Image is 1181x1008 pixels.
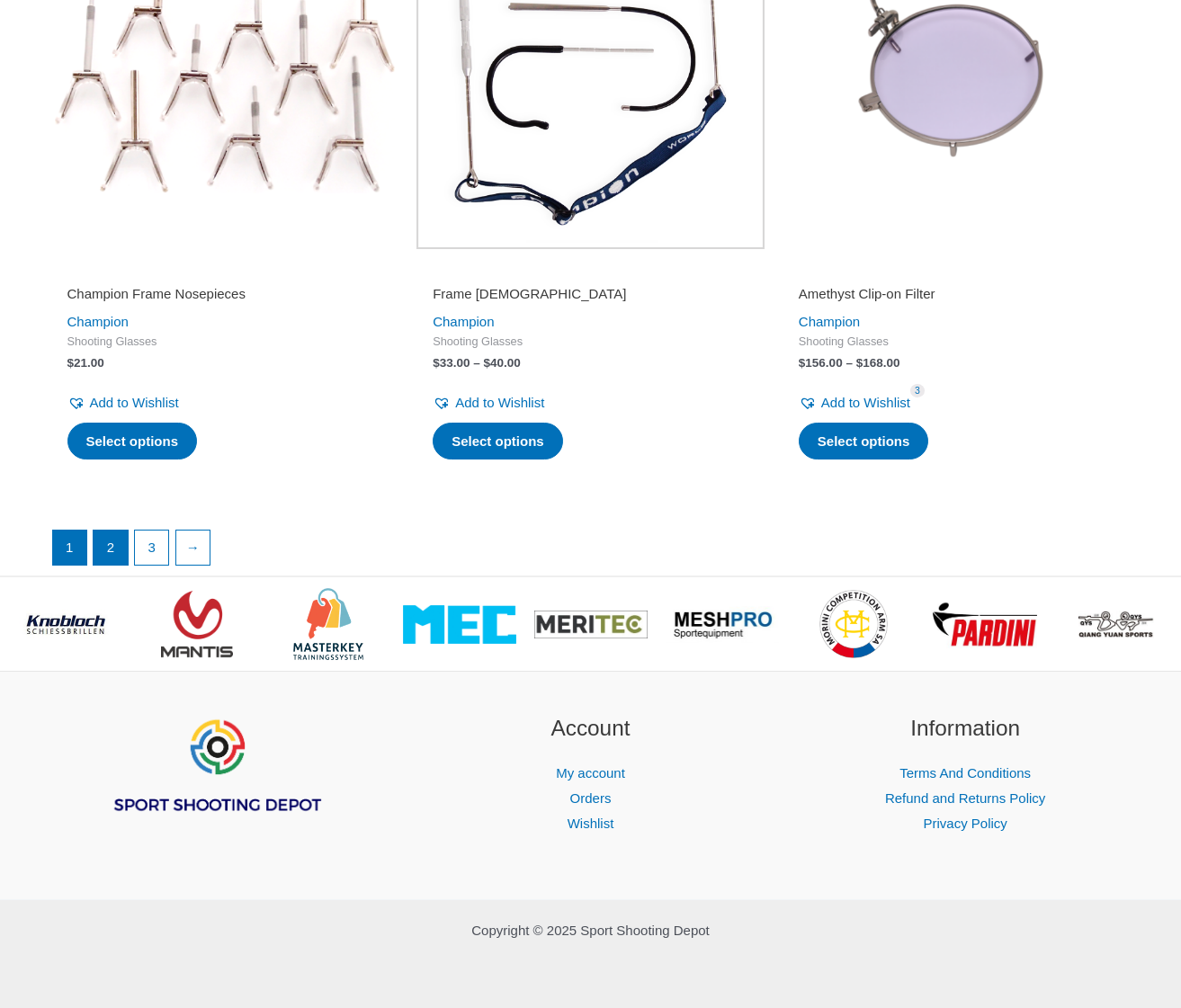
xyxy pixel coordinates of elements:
span: $ [799,356,806,370]
span: Shooting Glasses [433,335,748,350]
a: Privacy Policy [923,816,1007,831]
span: $ [433,356,440,370]
a: Add to Wishlist [433,390,544,415]
a: My account [556,765,625,781]
bdi: 40.00 [484,356,521,370]
span: $ [484,356,491,370]
bdi: 33.00 [433,356,470,370]
span: Add to Wishlist [90,395,179,410]
a: → [176,531,210,565]
h2: Frame [DEMOGRAPHIC_DATA] [433,285,748,303]
span: Add to Wishlist [455,395,544,410]
nav: Information [801,761,1131,836]
a: Page 3 [135,531,169,565]
a: Select options for “Frame Temples” [433,423,563,460]
iframe: Customer reviews powered by Trustpilot [433,260,748,281]
p: Copyright © 2025 Sport Shooting Depot [51,918,1131,943]
span: Shooting Glasses [67,335,383,350]
span: – [473,356,480,370]
a: Terms And Conditions [899,765,1031,781]
a: Page 2 [94,531,128,565]
a: Add to Wishlist [799,390,910,415]
nav: Account [425,761,756,836]
a: Amethyst Clip-on Filter [799,285,1114,309]
a: Wishlist [568,816,614,831]
a: Select options for “Champion Frame Nosepieces” [67,423,198,460]
nav: Product Pagination [51,530,1131,575]
a: Refund and Returns Policy [885,790,1045,806]
a: Champion [67,314,129,329]
aside: Footer Widget 3 [801,712,1131,835]
bdi: 21.00 [67,356,104,370]
bdi: 156.00 [799,356,843,370]
iframe: Customer reviews powered by Trustpilot [799,260,1114,281]
span: Page 1 [53,531,87,565]
span: Shooting Glasses [799,335,1114,350]
a: Select options for “Amethyst Clip-on Filter” [799,423,929,460]
a: Orders [570,790,612,806]
h2: Amethyst Clip-on Filter [799,285,1114,303]
a: Frame [DEMOGRAPHIC_DATA] [433,285,748,309]
h2: Champion Frame Nosepieces [67,285,383,303]
h2: Account [425,712,756,745]
a: Add to Wishlist [67,390,179,415]
span: $ [856,356,863,370]
bdi: 168.00 [856,356,900,370]
aside: Footer Widget 2 [425,712,756,835]
h2: Information [801,712,1131,745]
span: $ [67,356,75,370]
aside: Footer Widget 1 [51,712,381,858]
span: – [845,356,853,370]
span: Add to Wishlist [821,395,910,410]
a: Champion Frame Nosepieces [67,285,383,309]
a: Champion [433,314,494,329]
iframe: Customer reviews powered by Trustpilot [67,260,383,281]
a: Champion [799,314,860,329]
span: 3 [910,384,925,397]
